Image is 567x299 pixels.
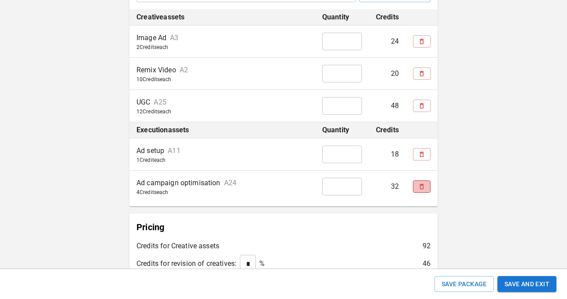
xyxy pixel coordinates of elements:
p: A11 [168,146,180,156]
th: Credits [369,122,406,138]
p: Credits for revision of creatives: [136,258,236,269]
th: Quantity [315,9,369,26]
p: 1 Credit each [136,157,308,163]
p: A24 [224,179,236,188]
p: % [259,258,265,269]
td: 18 [369,138,406,171]
p: A25 [154,98,166,107]
p: Ad setup [136,146,164,156]
p: 4 Credit s each [136,190,308,195]
th: Quantity [315,122,369,138]
p: Remix Video [136,66,176,75]
p: Ad campaign optimisation [136,179,221,188]
th: Credits [369,9,406,26]
td: 32 [369,171,406,203]
p: 92 [423,241,431,251]
p: A3 [170,34,178,43]
p: 2 Credit s each [136,45,308,50]
td: 24 [369,26,406,58]
td: 48 [369,90,406,122]
p: Image Ad [136,34,166,43]
p: 46 [423,258,431,269]
th: Creative assets [129,9,315,26]
table: simple table [129,9,438,203]
td: 20 [369,58,406,90]
button: Save Package [434,276,494,292]
p: UGC [136,98,150,107]
p: 10 Credit s each [136,77,308,82]
th: Execution assets [129,122,315,138]
p: 12 Credit s each [136,109,308,114]
p: Credits for Creative assets [136,241,219,251]
p: Pricing [136,221,431,234]
p: A2 [180,66,188,75]
button: Save and Exit [497,276,556,292]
